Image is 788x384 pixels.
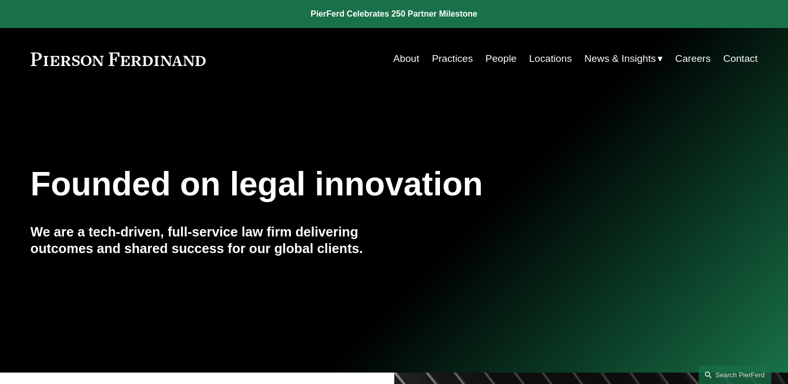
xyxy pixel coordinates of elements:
a: Careers [675,49,711,69]
h4: We are a tech-driven, full-service law firm delivering outcomes and shared success for our global... [31,223,394,257]
a: People [486,49,517,69]
a: About [393,49,419,69]
a: Search this site [699,366,771,384]
a: Contact [723,49,757,69]
a: folder dropdown [584,49,663,69]
a: Locations [529,49,572,69]
h1: Founded on legal innovation [31,165,637,203]
span: News & Insights [584,50,656,68]
a: Practices [432,49,473,69]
